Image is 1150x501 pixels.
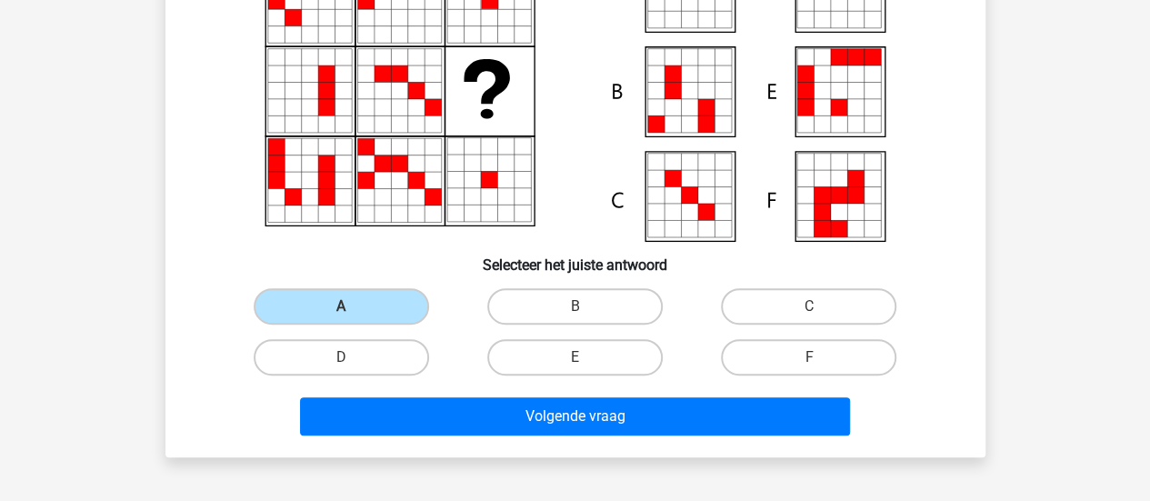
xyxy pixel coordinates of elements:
h6: Selecteer het juiste antwoord [195,242,956,274]
label: E [487,339,663,376]
label: D [254,339,429,376]
label: C [721,288,896,325]
label: F [721,339,896,376]
label: B [487,288,663,325]
label: A [254,288,429,325]
button: Volgende vraag [300,397,850,436]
